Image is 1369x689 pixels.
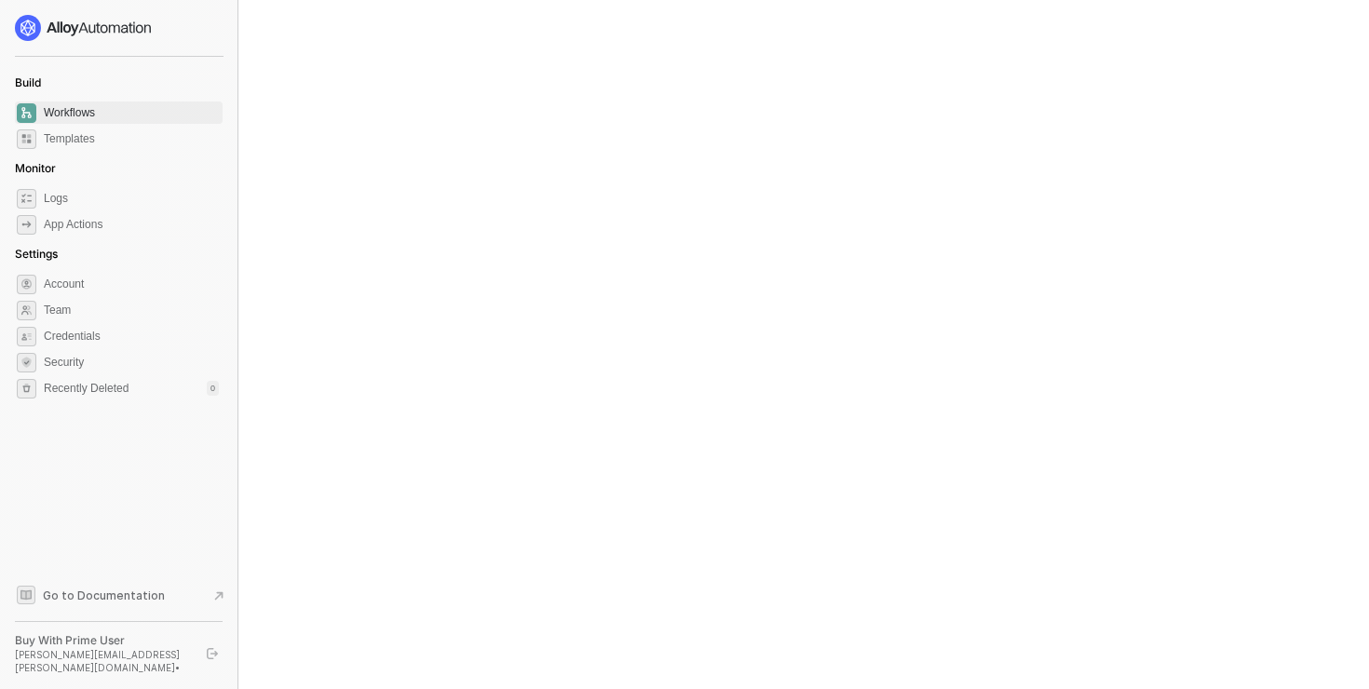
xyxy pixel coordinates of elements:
span: team [17,301,36,320]
div: Buy With Prime User [15,633,190,648]
span: credentials [17,327,36,346]
div: [PERSON_NAME][EMAIL_ADDRESS][PERSON_NAME][DOMAIN_NAME] • [15,648,190,674]
span: dashboard [17,103,36,123]
span: Go to Documentation [43,588,165,603]
span: Templates [44,128,219,150]
span: documentation [17,586,35,604]
span: Monitor [15,161,56,175]
span: Recently Deleted [44,381,129,397]
span: marketplace [17,129,36,149]
img: logo [15,15,153,41]
div: App Actions [44,217,102,233]
span: Build [15,75,41,89]
span: settings [17,379,36,399]
span: icon-logs [17,189,36,209]
span: security [17,353,36,372]
span: Logs [44,187,219,209]
span: Account [44,273,219,295]
span: icon-app-actions [17,215,36,235]
span: Security [44,351,219,373]
span: Credentials [44,325,219,347]
span: Settings [15,247,58,261]
span: settings [17,275,36,294]
div: 0 [207,381,219,396]
a: Knowledge Base [15,584,224,606]
a: logo [15,15,223,41]
span: document-arrow [210,587,228,605]
span: Workflows [44,101,219,124]
span: Team [44,299,219,321]
span: logout [207,648,218,659]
